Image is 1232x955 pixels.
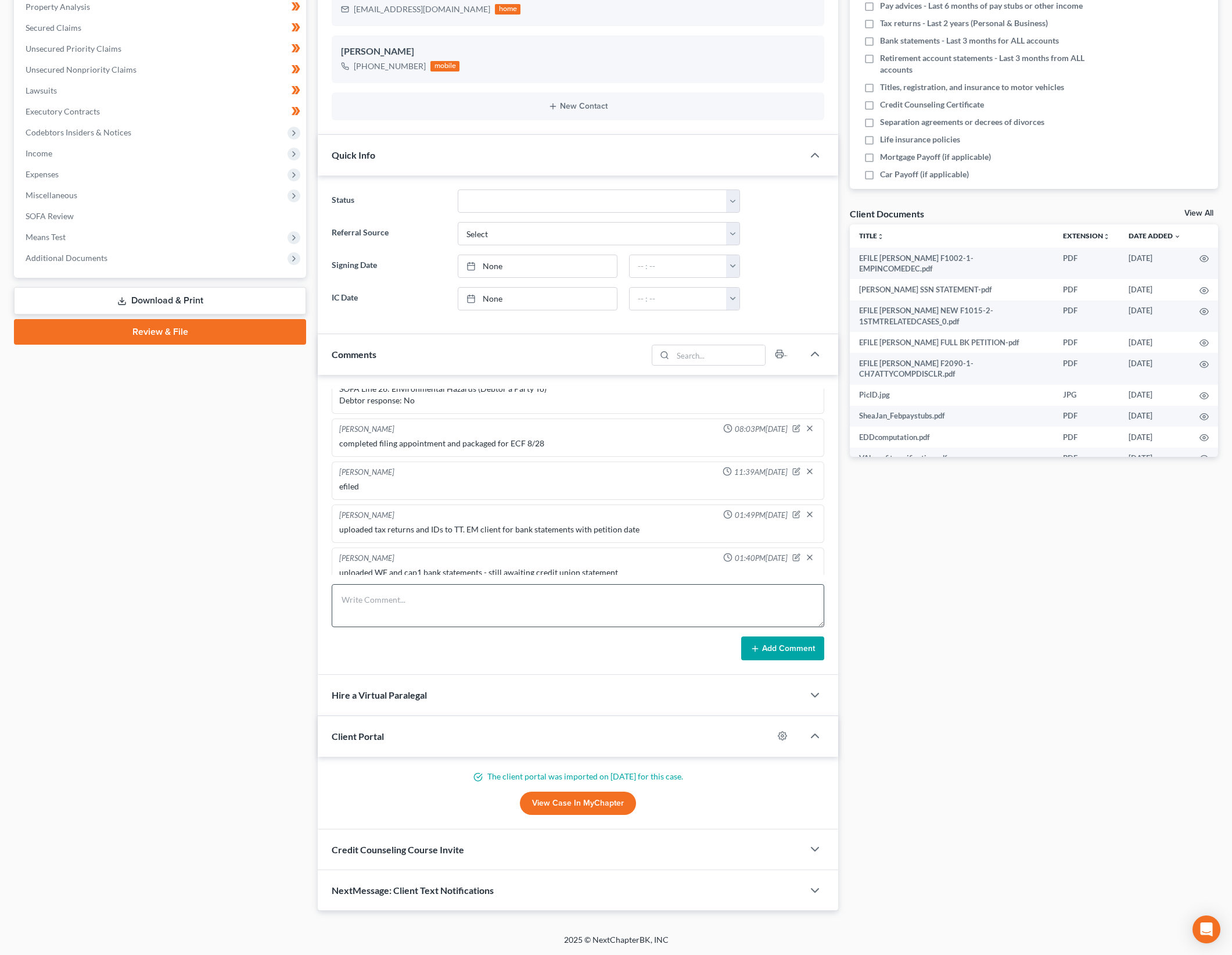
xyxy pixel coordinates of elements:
td: PDF [1054,353,1119,385]
a: Unsecured Priority Claims [16,38,306,59]
a: Download & Print [14,287,306,314]
td: [DATE] [1119,406,1190,427]
label: Signing Date [326,255,452,278]
td: [DATE] [1119,385,1190,406]
label: IC Date [326,287,452,310]
label: Status [326,189,452,213]
a: View Case in MyChapter [520,792,636,815]
a: Titleunfold_more [859,231,884,240]
span: Titles, registration, and insurance to motor vehicles [880,81,1064,93]
span: SOFA Review [26,211,74,221]
span: Comments [332,349,376,360]
i: expand_more [1174,233,1181,240]
label: Referral Source [326,222,452,245]
span: Retirement account statements - Last 3 months from ALL accounts [880,52,1116,76]
input: -- : -- [630,288,727,310]
td: PDF [1054,248,1119,280]
span: 11:39AM[DATE] [734,467,788,478]
td: [DATE] [1119,427,1190,448]
div: Client Documents [850,208,924,220]
button: New Contact [341,102,815,111]
span: Additional Documents [26,253,107,263]
td: PDF [1054,279,1119,300]
div: completed filing appointment and packaged for ECF 8/28 [339,438,817,449]
div: [PERSON_NAME] [341,45,815,59]
span: 01:40PM[DATE] [735,553,788,564]
td: VAbenefit_verification.pdf [850,448,1054,468]
td: PDF [1054,448,1119,468]
a: None [458,255,617,277]
span: Client Portal [332,731,384,742]
div: home [495,4,520,15]
span: Mortgage Payoff (if applicable) [880,151,991,163]
a: Review & File [14,319,306,345]
td: PDF [1054,406,1119,427]
span: 01:49PM[DATE] [735,510,788,521]
input: Search... [673,345,765,365]
div: [PERSON_NAME] [339,424,394,435]
span: Expenses [26,169,59,179]
i: unfold_more [1103,233,1110,240]
a: Unsecured Nonpriority Claims [16,59,306,80]
span: Tax returns - Last 2 years (Personal & Business) [880,17,1048,29]
div: [PHONE_NUMBER] [354,60,426,72]
td: PicID.jpg [850,385,1054,406]
div: [PERSON_NAME] [339,553,394,564]
a: Extensionunfold_more [1063,231,1110,240]
span: Quick Info [332,149,375,160]
div: Open Intercom Messenger [1193,915,1220,943]
span: 08:03PM[DATE] [735,424,788,435]
td: [DATE] [1119,332,1190,353]
span: Secured Claims [26,23,81,33]
span: Car Payoff (if applicable) [880,169,969,180]
div: efiled [339,481,817,492]
td: PDF [1054,301,1119,332]
span: Means Test [26,232,66,242]
a: Lawsuits [16,80,306,101]
td: EFILE [PERSON_NAME] NEW F1015-2-1STMTRELATEDCASES_0.pdf [850,301,1054,332]
span: Credit Counseling Certificate [880,99,984,110]
span: Executory Contracts [26,106,100,116]
td: [DATE] [1119,248,1190,280]
i: unfold_more [877,233,884,240]
a: Executory Contracts [16,101,306,122]
td: [DATE] [1119,301,1190,332]
span: Hire a Virtual Paralegal [332,689,427,700]
a: View All [1184,209,1213,217]
td: EDDcomputation.pdf [850,427,1054,448]
span: Lawsuits [26,85,57,95]
span: Credit Counseling Course Invite [332,844,464,855]
input: -- : -- [630,255,727,277]
p: The client portal was imported on [DATE] for this case. [332,771,824,782]
span: Life insurance policies [880,134,960,145]
div: [EMAIL_ADDRESS][DOMAIN_NAME] [354,3,490,15]
td: [DATE] [1119,279,1190,300]
span: Unsecured Priority Claims [26,44,121,53]
span: Codebtors Insiders & Notices [26,127,131,137]
a: SOFA Review [16,206,306,227]
a: Secured Claims [16,17,306,38]
span: Bank statements - Last 3 months for ALL accounts [880,35,1059,47]
td: PDF [1054,427,1119,448]
button: Add Comment [741,636,824,661]
span: Income [26,148,52,158]
a: None [458,288,617,310]
div: [PERSON_NAME] [339,510,394,521]
span: Miscellaneous [26,190,77,200]
td: [PERSON_NAME] SSN STATEMENT-pdf [850,279,1054,300]
span: Property Analysis [26,2,90,12]
div: uploaded WF and cap1 bank statements - still awaiting credit union statement [339,567,817,578]
span: NextMessage: Client Text Notifications [332,885,494,896]
div: uploaded tax returns and IDs to TT. EM client for bank statements with petition date [339,524,817,535]
td: PDF [1054,332,1119,353]
span: Unsecured Nonpriority Claims [26,65,137,74]
div: mobile [430,61,459,71]
td: EFILE [PERSON_NAME] F1002-1-EMPINCOMEDEC.pdf [850,248,1054,280]
div: 2025 © NextChapterBK, INC [285,934,947,955]
span: Separation agreements or decrees of divorces [880,116,1044,128]
td: EFILE [PERSON_NAME] F2090-1-CH7ATTYCOMPDISCLR.pdf [850,353,1054,385]
td: EFILE [PERSON_NAME] FULL BK PETITION-pdf [850,332,1054,353]
a: Date Added expand_more [1129,231,1181,240]
td: JPG [1054,385,1119,406]
div: [PERSON_NAME] [339,467,394,478]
